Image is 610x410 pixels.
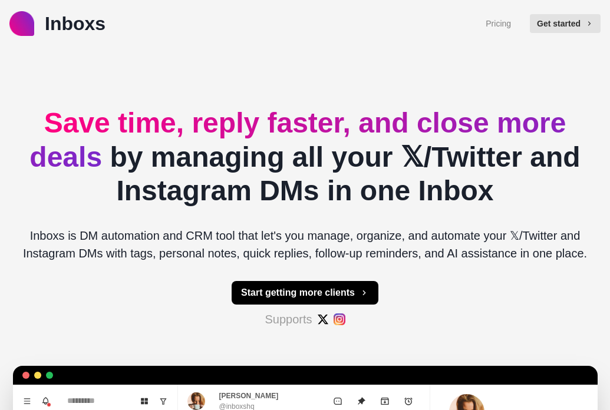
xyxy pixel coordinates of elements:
[13,106,598,208] h2: by managing all your 𝕏/Twitter and Instagram DMs in one Inbox
[232,281,378,305] button: Start getting more clients
[187,392,205,410] img: picture
[265,310,312,328] p: Supports
[219,391,279,401] p: [PERSON_NAME]
[45,9,105,38] p: Inboxs
[13,227,598,262] p: Inboxs is DM automation and CRM tool that let's you manage, organize, and automate your 𝕏/Twitter...
[9,11,34,36] img: logo
[530,14,601,33] button: Get started
[29,107,566,173] span: Save time, reply faster, and close more deals
[317,313,329,325] img: #
[9,9,105,38] a: logoInboxs
[486,18,511,30] a: Pricing
[334,313,345,325] img: #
